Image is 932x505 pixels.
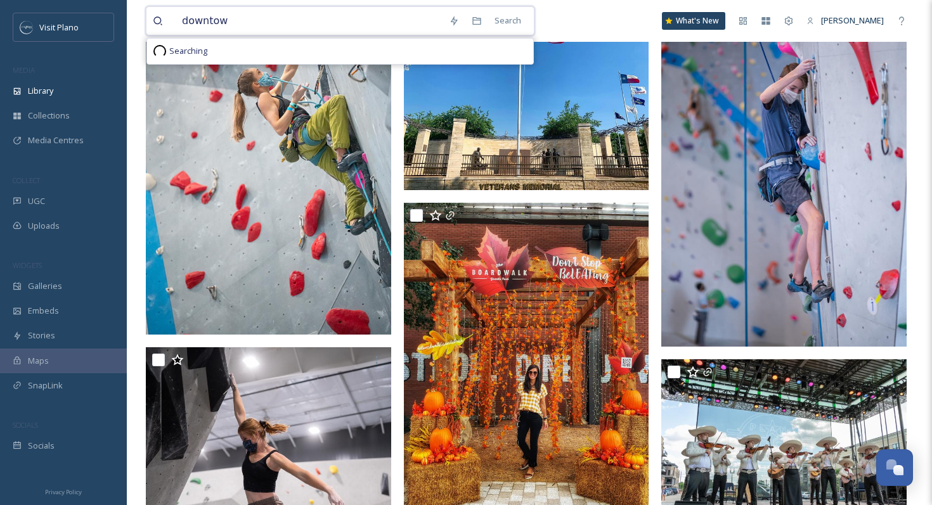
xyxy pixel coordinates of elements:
[28,440,55,452] span: Socials
[28,380,63,392] span: SnapLink
[20,21,33,34] img: images.jpeg
[45,488,82,496] span: Privacy Policy
[13,65,35,75] span: MEDIA
[13,176,40,185] span: COLLECT
[28,355,49,367] span: Maps
[28,195,45,207] span: UGC
[28,110,70,122] span: Collections
[45,483,82,499] a: Privacy Policy
[28,280,62,292] span: Galleries
[662,12,725,30] a: What's New
[404,6,649,190] img: osgarola_Instagram_2656_ig_17847169199458126 CrowdRiff User Generated Content_.jpg
[13,260,42,270] span: WIDGETS
[39,22,79,33] span: Visit Plano
[28,305,59,317] span: Embeds
[176,7,443,35] input: Search your library
[876,449,913,486] button: Open Chat
[800,8,890,33] a: [PERSON_NAME]
[169,45,207,57] span: Searching
[28,329,55,342] span: Stories
[28,220,60,232] span: Uploads
[13,420,38,430] span: SOCIALS
[821,15,884,26] span: [PERSON_NAME]
[28,134,84,146] span: Media Centres
[488,8,527,33] div: Search
[28,85,53,97] span: Library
